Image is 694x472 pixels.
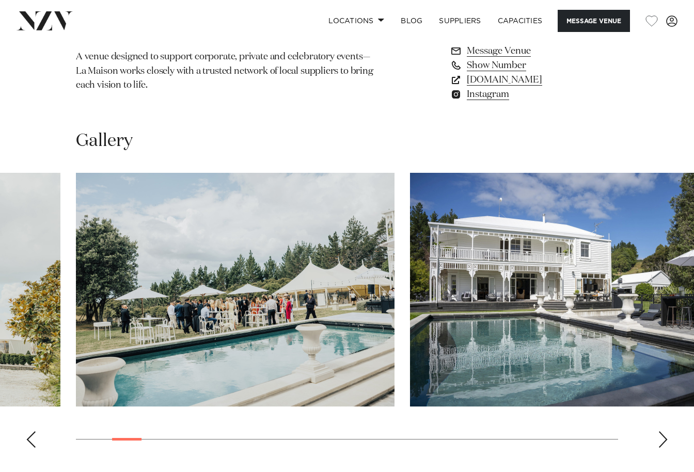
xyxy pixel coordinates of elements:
[450,87,618,102] a: Instagram
[490,10,551,32] a: Capacities
[392,10,431,32] a: BLOG
[558,10,630,32] button: Message Venue
[76,129,133,153] h2: Gallery
[320,10,392,32] a: Locations
[431,10,489,32] a: SUPPLIERS
[450,73,618,87] a: [DOMAIN_NAME]
[450,58,618,73] a: Show Number
[450,44,618,58] a: Message Venue
[76,173,395,406] swiper-slide: 3 / 30
[17,11,73,30] img: nzv-logo.png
